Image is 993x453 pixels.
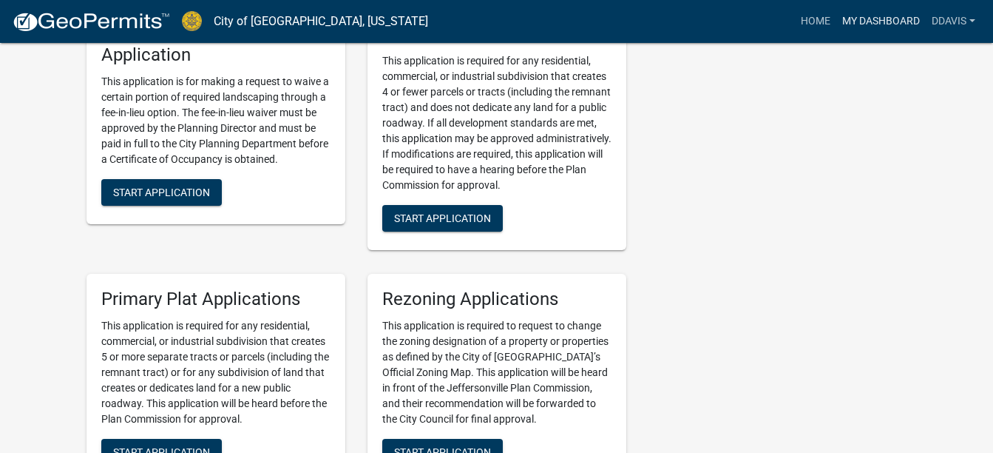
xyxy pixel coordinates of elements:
h5: Primary Plat Applications [101,289,331,310]
span: Start Application [113,187,210,198]
a: My Dashboard [836,7,926,36]
a: ddavis [926,7,981,36]
p: This application is required for any residential, commercial, or industrial subdivision that crea... [101,318,331,427]
a: City of [GEOGRAPHIC_DATA], [US_STATE] [214,9,428,34]
a: Home [795,7,836,36]
h5: Rezoning Applications [382,289,611,310]
span: Start Application [394,212,491,224]
p: This application is for making a request to waive a certain portion of required landscaping throu... [101,74,331,167]
button: Start Application [382,205,503,232]
h5: Landscape Fee-In-Lieu Application [101,23,331,66]
button: Start Application [101,179,222,206]
p: This application is required for any residential, commercial, or industrial subdivision that crea... [382,53,611,193]
p: This application is required to request to change the zoning designation of a property or propert... [382,318,611,427]
img: City of Jeffersonville, Indiana [182,11,202,31]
